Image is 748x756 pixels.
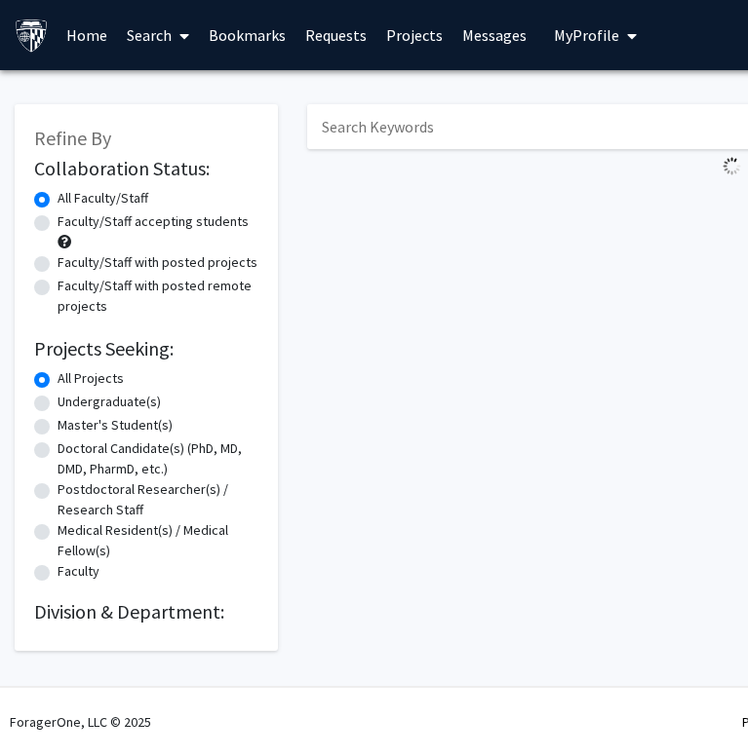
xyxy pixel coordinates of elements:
[58,211,249,232] label: Faculty/Staff accepting students
[58,392,161,412] label: Undergraduate(s)
[295,1,376,69] a: Requests
[58,438,258,479] label: Doctoral Candidate(s) (PhD, MD, DMD, PharmD, etc.)
[58,520,258,561] label: Medical Resident(s) / Medical Fellow(s)
[10,688,151,756] div: ForagerOne, LLC © 2025
[34,126,111,150] span: Refine By
[554,25,619,45] span: My Profile
[58,276,258,317] label: Faculty/Staff with posted remote projects
[34,157,258,180] h2: Collaboration Status:
[34,600,258,624] h2: Division & Department:
[376,1,453,69] a: Projects
[58,252,257,273] label: Faculty/Staff with posted projects
[57,1,117,69] a: Home
[199,1,295,69] a: Bookmarks
[117,1,199,69] a: Search
[58,368,124,389] label: All Projects
[453,1,536,69] a: Messages
[58,188,148,208] label: All Faculty/Staff
[58,479,258,520] label: Postdoctoral Researcher(s) / Research Staff
[58,415,173,435] label: Master's Student(s)
[34,337,258,360] h2: Projects Seeking:
[58,561,99,582] label: Faculty
[15,19,49,53] img: Johns Hopkins University Logo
